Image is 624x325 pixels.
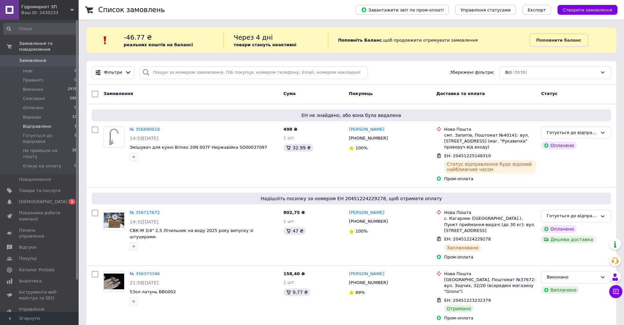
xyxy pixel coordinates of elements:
a: Поповнити баланс [529,34,588,47]
span: [DEMOGRAPHIC_DATA] [19,199,67,205]
img: Фото товару [104,274,124,289]
span: Збережені фільтри: [450,69,494,76]
span: Управління сайтом [19,306,61,318]
span: Товари та послуги [19,188,61,194]
span: 100% [355,229,368,234]
span: 1 шт. [283,280,295,285]
span: Не прийшли на пошту [23,148,72,160]
h1: Список замовлень [98,6,165,14]
span: Прийняті [23,77,43,83]
span: Оплачені [23,105,44,111]
div: Ваш ID: 2430233 [21,10,79,16]
a: 53ол латунь BBG002 [130,289,176,294]
span: Очікує на оплату [23,163,61,169]
div: Оплачено [541,142,577,149]
b: Поповніть Баланс [338,38,382,43]
span: 14:59[DATE] [130,136,159,141]
span: Покупець [349,91,373,96]
b: товари стануть неактивні [234,42,296,47]
div: смт. Запитів, Поштомат №40141: вул. [STREET_ADDRESS] (маг. "Рукавичка" праворуч від входу) [444,132,536,150]
div: Нова Пошта [444,210,536,216]
span: 14:32[DATE] [130,219,159,224]
a: № 356890018 [130,127,160,132]
span: 158,40 ₴ [283,271,305,276]
span: 498 ₴ [283,127,297,132]
span: Замовлення та повідомлення [19,41,79,52]
img: Фото товару [104,213,124,228]
span: Створити замовлення [563,8,612,12]
span: Панель управління [19,227,61,239]
span: Відправлено [23,124,51,129]
span: 1 [74,124,77,129]
span: 36 [72,148,77,160]
span: Статус [541,91,558,96]
span: 0 [74,105,77,111]
div: [PHONE_NUMBER] [348,217,389,226]
div: , щоб продовжити отримувати замовлення [328,33,529,48]
a: № 356717672 [130,210,160,215]
span: Експорт [528,8,546,12]
span: 100% [355,145,368,150]
a: № 356373346 [130,271,160,276]
a: [PERSON_NAME] [349,271,384,277]
span: 2 [74,133,77,144]
span: 2978 [67,86,77,92]
span: Надішліть посилку за номером ЕН 20451224229278, щоб отримати оплату [94,195,608,202]
a: Фото товару [104,126,124,147]
a: Змішувач для кухні Brinex 20N 007F Нержавійка SD00037097 [130,145,267,150]
div: Готується до відправки [547,129,597,136]
span: Нові [23,68,32,74]
div: Отримано [444,305,474,313]
div: Дешева доставка [541,236,596,243]
div: Нова Пошта [444,271,536,277]
span: Через 4 дні [234,33,273,41]
span: Відмова [23,114,41,120]
span: Аналітика [19,278,42,284]
span: Покупці [19,256,37,261]
div: Виплачено [541,286,579,294]
div: Нова Пошта [444,126,536,132]
button: Створити замовлення [558,5,617,15]
div: 9.77 ₴ [283,288,310,296]
span: ЕН: 20451225148310 [444,153,491,158]
div: Оплачено [541,225,577,233]
div: с. Кагарлик ([GEOGRAPHIC_DATA].), Пункт приймання-видачі (до 30 кг): вул. [STREET_ADDRESS] [444,216,536,234]
span: Доставка та оплата [436,91,485,96]
input: Пошук за номером замовлення, ПІБ покупця, номером телефону, Email, номером накладної [140,66,368,79]
span: Виконані [23,86,43,92]
span: 586 [70,96,77,102]
span: ЕН не знайдено, або вона була видалена [94,112,608,119]
span: Відгуки [19,244,36,250]
span: 21:58[DATE] [130,280,159,285]
button: Чат з покупцем [609,285,622,298]
div: Статус відправлення буде відомий найближчим часом [444,160,536,173]
span: Замовлення [104,91,133,96]
img: :exclamation: [100,35,110,45]
span: Всі [505,69,512,76]
button: Завантажити звіт по пром-оплаті [356,5,449,15]
span: 0 [74,68,77,74]
span: Управління статусами [461,8,511,12]
span: Повідомлення [19,177,51,182]
input: Пошук [3,23,77,35]
span: 802,75 ₴ [283,210,305,215]
span: 1 [69,199,75,204]
div: 32.99 ₴ [283,144,313,152]
span: Інструменти веб-майстра та SEO [19,289,61,301]
img: Фото товару [104,127,124,147]
a: [PERSON_NAME] [349,126,384,133]
span: Cума [283,91,295,96]
a: Створити замовлення [551,7,617,12]
span: (3636) [513,70,527,75]
div: [GEOGRAPHIC_DATA], Поштомат №37672: вул. Зодчих, 32/20 (всередені магазину "Grono") [444,277,536,295]
span: 0 [74,77,77,83]
div: Виконано [547,274,597,281]
span: Замовлення [19,58,46,64]
div: Готується до відправки [547,213,597,220]
span: Показники роботи компанії [19,210,61,222]
a: Фото товару [104,210,124,231]
span: Готується до відправки [23,133,74,144]
span: 1 шт. [283,219,295,224]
